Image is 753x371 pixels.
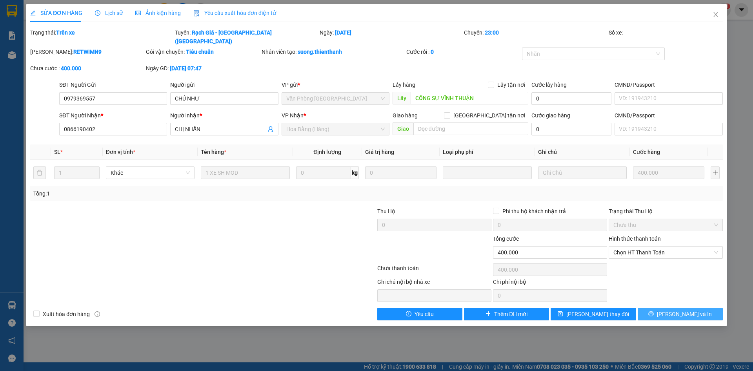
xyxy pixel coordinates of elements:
div: Ghi chú nội bộ nhà xe [377,278,491,289]
div: Tuyến: [174,28,319,46]
b: Trên xe [56,29,75,36]
button: printer[PERSON_NAME] và In [638,308,723,320]
b: 23:00 [485,29,499,36]
span: Đơn vị tính [106,149,135,155]
span: Lấy [393,92,411,104]
div: CMND/Passport [615,111,722,120]
label: Cước giao hàng [531,112,570,119]
b: [DATE] [335,29,351,36]
div: Người gửi [170,80,278,89]
th: Ghi chú [535,144,630,160]
div: SĐT Người Nhận [59,111,167,120]
input: Cước giao hàng [531,123,611,135]
input: 0 [365,166,437,179]
th: Loại phụ phí [440,144,535,160]
button: delete [33,166,46,179]
button: exclamation-circleYêu cầu [377,308,462,320]
input: Dọc đường [411,92,528,104]
div: Trạng thái: [29,28,174,46]
span: [PERSON_NAME] thay đổi [566,310,629,318]
span: Lấy hàng [393,82,415,88]
button: plusThêm ĐH mới [464,308,549,320]
input: Dọc đường [413,122,528,135]
span: Giao hàng [393,112,418,119]
span: close [713,11,719,18]
div: Nhân viên tạo: [262,48,405,56]
input: VD: Bàn, Ghế [201,166,289,179]
b: Rạch Giá - [GEOGRAPHIC_DATA] ([GEOGRAPHIC_DATA]) [175,29,272,44]
span: Yêu cầu [415,310,434,318]
div: Người nhận [170,111,278,120]
span: picture [135,10,141,16]
input: 0 [633,166,704,179]
div: Tổng: 1 [33,189,291,198]
div: Gói vận chuyển: [146,48,260,56]
button: save[PERSON_NAME] thay đổi [551,308,636,320]
span: Giao [393,122,413,135]
div: CMND/Passport [615,80,722,89]
b: 0 [431,49,434,55]
b: Tiêu chuẩn [186,49,214,55]
b: [DATE] 07:47 [170,65,202,71]
span: edit [30,10,36,16]
span: Lấy tận nơi [494,80,528,89]
span: info-circle [95,311,100,317]
b: RETWIMN9 [73,49,102,55]
div: Chuyến: [463,28,608,46]
b: suong.thienthanh [298,49,342,55]
div: Chưa thanh toán [376,264,492,278]
span: VP Nhận [282,112,304,119]
span: Tổng cước [493,236,519,242]
button: Close [705,4,727,26]
img: icon [193,10,200,16]
span: [PERSON_NAME] và In [657,310,712,318]
div: VP gửi [282,80,389,89]
div: Chi phí nội bộ [493,278,607,289]
div: Chưa cước : [30,64,144,73]
span: clock-circle [95,10,100,16]
span: Chưa thu [613,219,718,231]
input: Cước lấy hàng [531,92,611,105]
span: Giá trị hàng [365,149,394,155]
label: Cước lấy hàng [531,82,567,88]
input: Ghi Chú [538,166,627,179]
button: plus [711,166,719,179]
span: Tên hàng [201,149,226,155]
span: user-add [267,126,274,132]
span: Phí thu hộ khách nhận trả [499,207,569,216]
label: Hình thức thanh toán [609,236,661,242]
div: Ngày: [319,28,464,46]
div: Cước rồi : [406,48,520,56]
span: Định lượng [313,149,341,155]
b: 400.000 [61,65,81,71]
span: SL [54,149,60,155]
span: plus [486,311,491,317]
span: Văn Phòng Vĩnh Thuận [286,93,385,104]
span: kg [351,166,359,179]
span: Yêu cầu xuất hóa đơn điện tử [193,10,276,16]
span: Ảnh kiện hàng [135,10,181,16]
div: [PERSON_NAME]: [30,48,144,56]
span: exclamation-circle [406,311,411,317]
span: save [558,311,563,317]
div: Số xe: [608,28,724,46]
span: Thêm ĐH mới [494,310,527,318]
div: SĐT Người Gửi [59,80,167,89]
span: SỬA ĐƠN HÀNG [30,10,82,16]
span: Lịch sử [95,10,123,16]
span: printer [648,311,654,317]
div: Trạng thái Thu Hộ [609,207,723,216]
span: Chọn HT Thanh Toán [613,247,718,258]
span: Xuất hóa đơn hàng [40,310,93,318]
div: Ngày GD: [146,64,260,73]
span: Thu Hộ [377,208,395,214]
span: [GEOGRAPHIC_DATA] tận nơi [450,111,528,120]
span: Cước hàng [633,149,660,155]
span: Hoa Bằng (Hàng) [286,123,385,135]
span: Khác [111,167,190,179]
